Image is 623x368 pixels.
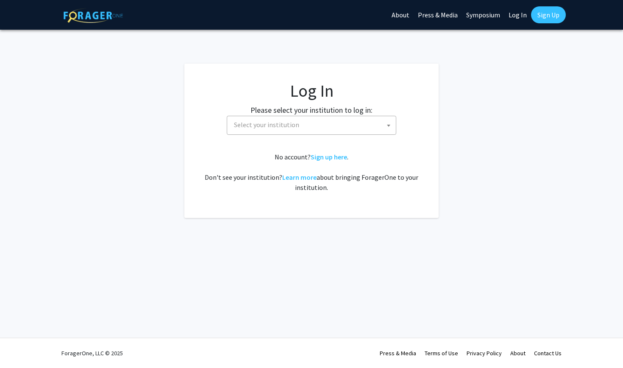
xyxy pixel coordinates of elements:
[231,116,396,134] span: Select your institution
[534,349,562,357] a: Contact Us
[311,153,347,161] a: Sign up here
[380,349,416,357] a: Press & Media
[201,152,422,192] div: No account? . Don't see your institution? about bringing ForagerOne to your institution.
[282,173,317,181] a: Learn more about bringing ForagerOne to your institution
[510,349,526,357] a: About
[61,338,123,368] div: ForagerOne, LLC © 2025
[531,6,566,23] a: Sign Up
[467,349,502,357] a: Privacy Policy
[234,120,299,129] span: Select your institution
[227,116,396,135] span: Select your institution
[425,349,458,357] a: Terms of Use
[201,81,422,101] h1: Log In
[64,8,123,23] img: ForagerOne Logo
[250,104,373,116] label: Please select your institution to log in:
